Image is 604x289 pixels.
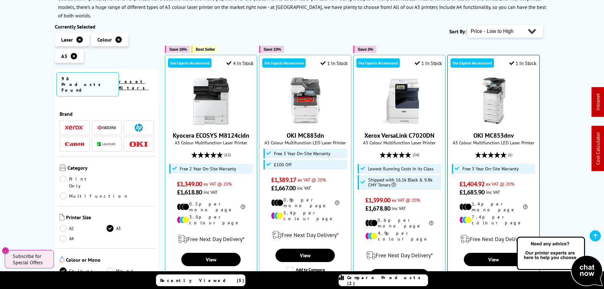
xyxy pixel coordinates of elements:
[66,257,154,264] span: Colour or Mono
[271,176,296,184] span: £1,389.17
[451,230,536,248] div: modal_delivery
[376,77,423,125] img: Xerox VersaLink C7020DN
[486,189,500,195] span: inc VAT
[365,217,433,229] li: 0.6p per mono page
[475,271,513,278] label: Add to Compare
[357,140,442,146] span: A3 Colour Multifunction Laser Printer
[271,210,339,221] li: 5.4p per colour page
[60,225,107,232] a: A2
[224,149,231,161] span: (12)
[368,166,433,171] span: Lowest Running Costs in its Class
[271,184,296,192] span: £1,667.00
[451,140,536,146] span: A3 Colour Multifunction LED Laser Printer
[287,131,324,140] a: OKI MC883dn
[169,47,187,52] span: Save 16%
[187,77,235,125] img: Kyocera ECOSYS M8124cidn
[276,249,334,262] a: View
[459,201,528,213] li: 1.4p per mono page
[365,196,390,204] span: £1,399.00
[459,188,484,196] span: £1,685.90
[508,149,512,161] span: (1)
[321,60,348,66] div: 1 In Stock
[97,36,112,43] span: Colour
[263,47,281,52] span: Save 10%
[129,140,148,148] a: OKI
[274,151,330,156] span: Free 3 Year On-Site Warranty
[13,253,48,266] span: Subscribe for Special Offers
[486,181,514,187] span: ex VAT @ 20%
[515,236,604,288] img: Open Live Chat window
[262,58,306,68] div: Our Experts Recommend
[204,181,232,187] span: ex VAT @ 20%
[55,23,159,30] div: Currently Selected
[168,230,254,248] div: modal_delivery
[364,131,434,140] a: Xerox VersaLink C7020DN
[107,267,154,274] a: Mono
[339,274,428,286] a: Compare Products (2)
[181,253,240,266] a: View
[595,94,601,111] a: Intranet
[160,278,244,283] span: Recently Viewed (5)
[61,53,67,59] span: A3
[392,197,420,203] span: ex VAT @ 20%
[60,193,129,200] a: Multifunction
[65,140,84,148] a: Canon
[415,60,442,66] div: 1 In Stock
[180,166,236,171] span: Free 2 Year On-Site Warranty
[376,120,423,126] a: Xerox VersaLink C7020DN
[464,253,523,266] a: View
[177,180,202,188] span: £1,349.00
[282,77,329,125] img: OKI MC883dn
[370,269,429,282] a: View
[595,132,601,165] a: Cost Calculator
[60,267,107,274] a: Colour
[168,140,254,146] span: A3 Colour Multifunction Laser Printer
[156,274,245,286] a: Recently Viewed (5)
[263,140,348,146] span: A3 Colour Multifunction LED Laser Printer
[177,214,245,226] li: 3.0p per colour page
[187,120,235,126] a: Kyocera ECOSYS M8124cidn
[286,267,325,274] label: Add to Compare
[56,72,119,96] span: 96 Products Found
[177,188,202,196] span: £1,618.80
[204,189,218,195] span: inc VAT
[462,166,519,171] span: Free 3 Year On-Site Warranty
[60,214,64,220] img: Printer Size
[168,58,211,68] div: Our Experts Recommend
[61,36,73,43] span: Laser
[263,226,348,244] div: modal_delivery
[60,257,64,263] img: Colour or Mono
[97,125,116,130] img: Kyocera
[451,58,494,68] div: Our Experts Recommend
[259,46,284,53] button: Save 10%
[347,275,428,286] span: Compare Products (2)
[356,58,400,68] div: Our Experts Recommend
[66,214,154,222] span: Printer Size
[173,131,249,140] a: Kyocera ECOSYS M8124cidn
[60,235,107,242] a: A4
[274,162,292,167] span: £100 Off
[192,271,231,278] label: Add to Compare
[368,177,440,187] span: Shipped with 16.1k Black & 9.8k CMY Toners
[177,201,245,213] li: 0.5p per mono page
[298,177,326,183] span: ex VAT @ 20%
[65,125,84,130] img: Xerox
[357,246,442,264] div: modal_delivery
[191,46,218,53] button: Best Seller
[459,180,484,188] span: £1,404.92
[196,47,215,52] span: Best Seller
[119,79,148,91] a: reset filters
[97,142,116,146] img: Lexmark
[135,124,143,132] img: HP
[60,111,154,117] span: Brand
[470,77,517,125] img: OKI MC853dnv
[2,247,9,254] button: Close
[60,175,107,189] a: Print Only
[449,28,466,35] span: Sort By:
[97,140,116,148] a: Lexmark
[282,120,329,126] a: OKI MC883dn
[358,47,373,52] span: Save 3%
[65,124,84,132] a: Xerox
[60,165,66,171] img: Category
[473,131,514,140] a: OKI MC853dnv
